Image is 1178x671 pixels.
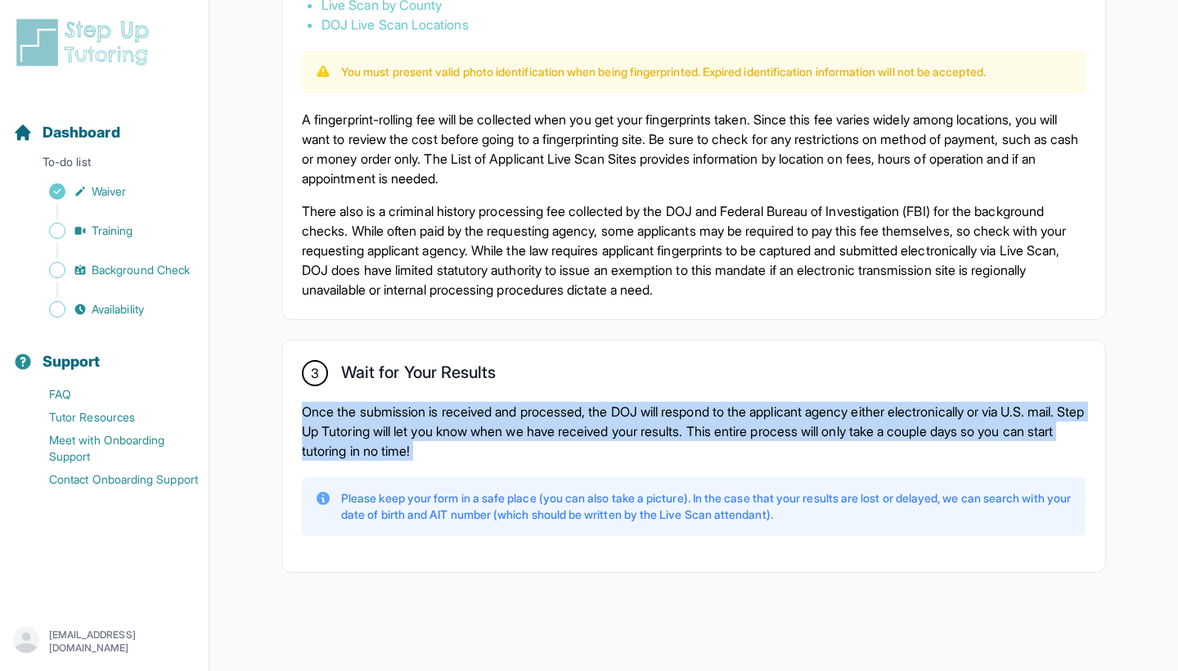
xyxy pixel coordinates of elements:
[7,95,202,151] button: Dashboard
[92,183,126,200] span: Waiver
[13,259,209,281] a: Background Check
[43,350,101,373] span: Support
[311,363,319,383] span: 3
[341,490,1072,523] p: Please keep your form in a safe place (you can also take a picture). In the case that your result...
[13,298,209,321] a: Availability
[13,429,209,468] a: Meet with Onboarding Support
[92,262,190,278] span: Background Check
[13,180,209,203] a: Waiver
[13,406,209,429] a: Tutor Resources
[302,402,1086,461] p: Once the submission is received and processed, the DOJ will respond to the applicant agency eithe...
[92,301,144,317] span: Availability
[302,110,1086,188] p: A fingerprint-rolling fee will be collected when you get your fingerprints taken. Since this fee ...
[341,64,986,80] p: You must present valid photo identification when being fingerprinted. Expired identification info...
[43,121,120,144] span: Dashboard
[302,201,1086,299] p: There also is a criminal history processing fee collected by the DOJ and Federal Bureau of Invest...
[7,154,202,177] p: To-do list
[321,16,469,33] a: DOJ Live Scan Locations
[7,324,202,380] button: Support
[13,16,159,69] img: logo
[13,383,209,406] a: FAQ
[13,468,209,491] a: Contact Onboarding Support
[92,223,133,239] span: Training
[13,121,120,144] a: Dashboard
[13,219,209,242] a: Training
[49,628,196,655] p: [EMAIL_ADDRESS][DOMAIN_NAME]
[341,363,496,389] h2: Wait for Your Results
[13,627,196,656] button: [EMAIL_ADDRESS][DOMAIN_NAME]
